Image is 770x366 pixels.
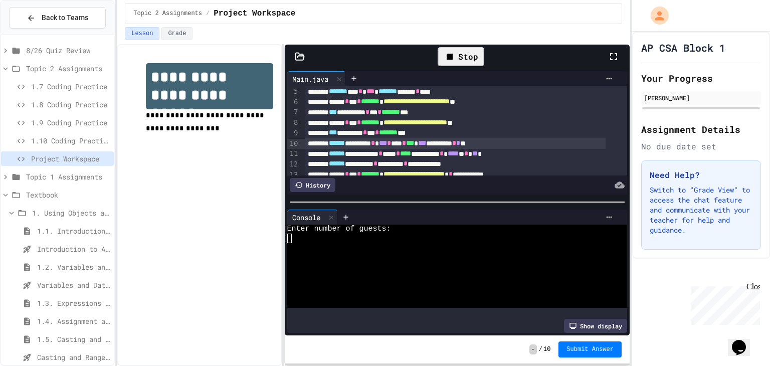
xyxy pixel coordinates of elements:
span: Casting and Ranges of variables - Quiz [37,352,110,362]
div: My Account [640,4,671,27]
div: No due date set [641,140,761,152]
span: - [529,344,537,354]
span: Back to Teams [42,13,88,23]
span: 1.4. Assignment and Input [37,316,110,326]
h1: AP CSA Block 1 [641,41,725,55]
div: Main.java [287,74,333,84]
div: Console [287,212,325,223]
h3: Need Help? [650,169,752,181]
div: Console [287,210,338,225]
div: 9 [287,128,300,139]
div: 13 [287,170,300,180]
div: 11 [287,149,300,159]
span: Project Workspace [214,8,295,20]
span: 10 [543,345,550,353]
p: Switch to "Grade View" to access the chat feature and communicate with your teacher for help and ... [650,185,752,235]
span: 1.1. Introduction to Algorithms, Programming, and Compilers [37,226,110,236]
button: Submit Answer [558,341,622,357]
span: Introduction to Algorithms, Programming, and Compilers [37,244,110,254]
iframe: chat widget [728,326,760,356]
div: Show display [564,319,627,333]
span: 1.10 Coding Practice [31,135,110,146]
div: 5 [287,87,300,97]
h2: Your Progress [641,71,761,85]
span: 1.3. Expressions and Output [New] [37,298,110,308]
button: Lesson [125,27,159,40]
span: Variables and Data Types - Quiz [37,280,110,290]
div: [PERSON_NAME] [644,93,758,102]
span: 1. Using Objects and Methods [32,208,110,218]
h2: Assignment Details [641,122,761,136]
div: Main.java [287,71,346,86]
span: Enter number of guests: [287,225,391,234]
div: 10 [287,139,300,149]
span: 1.9 Coding Practice [31,117,110,128]
span: 1.7 Coding Practice [31,81,110,92]
span: Submit Answer [566,345,614,353]
div: 7 [287,107,300,118]
div: History [290,178,335,192]
div: Stop [438,47,484,66]
span: Project Workspace [31,153,110,164]
div: 8 [287,118,300,128]
span: 1.2. Variables and Data Types [37,262,110,272]
iframe: chat widget [687,282,760,325]
div: Chat with us now!Close [4,4,69,64]
span: / [206,10,210,18]
span: Topic 2 Assignments [26,63,110,74]
span: Topic 2 Assignments [133,10,202,18]
span: 1.5. Casting and Ranges of Values [37,334,110,344]
span: / [539,345,542,353]
span: Topic 1 Assignments [26,171,110,182]
span: 1.8 Coding Practice [31,99,110,110]
div: 6 [287,97,300,108]
button: Back to Teams [9,7,106,29]
div: 12 [287,159,300,170]
span: 8/26 Quiz Review [26,45,110,56]
button: Grade [161,27,192,40]
span: Textbook [26,190,110,200]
